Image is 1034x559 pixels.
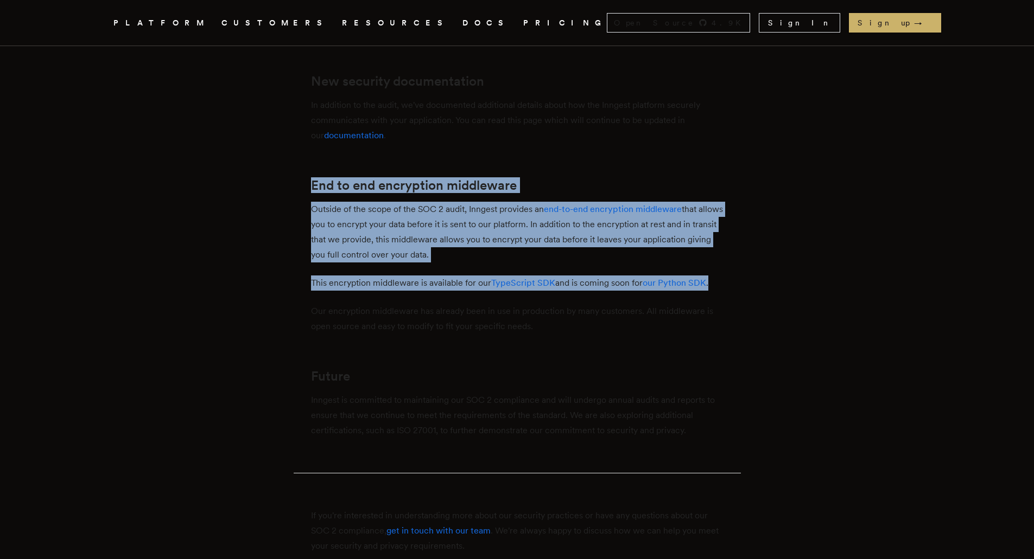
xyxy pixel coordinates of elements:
[643,278,706,288] a: our Python SDK
[491,278,555,288] a: TypeScript SDK
[113,16,208,30] button: PLATFORM
[311,98,724,143] p: In addition to the audit, we've documented additional details about how the Inngest platform secu...
[849,13,941,33] a: Sign up
[311,74,724,89] h2: New security documentation
[311,508,724,554] p: If you're interested in understanding more about our security practices or have any questions abo...
[614,17,694,28] span: Open Source
[712,17,747,28] span: 4.9 K
[311,202,724,262] p: Outside of the scope of the SOC 2 audit, Inngest provides an that allows you to encrypt your data...
[311,369,724,384] h2: Future
[759,13,840,33] a: Sign In
[311,393,724,438] p: Inngest is committed to maintaining our SOC 2 compliance and will undergo annual audits and repor...
[914,17,932,28] span: →
[324,130,384,140] a: documentation
[386,525,491,536] a: get in touch with our team
[544,204,682,214] a: end-to-end encryption middleware
[311,304,724,334] p: Our encryption middleware has already been in use in production by many customers. All middleware...
[311,178,724,193] h2: End to end encryption middleware
[462,16,510,30] a: DOCS
[523,16,607,30] a: PRICING
[342,16,449,30] button: RESOURCES
[311,275,724,291] p: This encryption middleware is available for our and is coming soon for .
[221,16,329,30] a: CUSTOMERS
